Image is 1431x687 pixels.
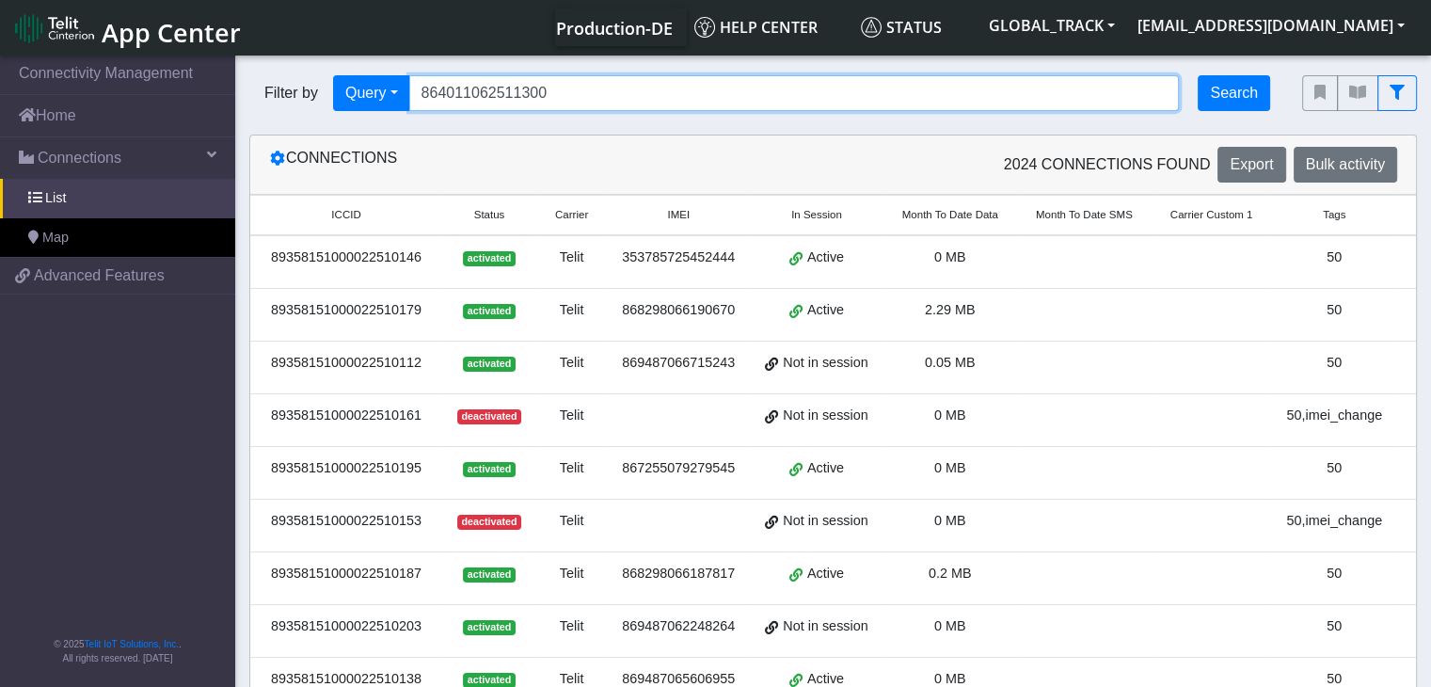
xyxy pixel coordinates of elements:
[1282,300,1386,321] div: 50
[255,147,834,183] div: Connections
[694,17,715,38] img: knowledge.svg
[687,8,853,46] a: Help center
[38,147,121,169] span: Connections
[331,207,360,223] span: ICCID
[934,513,966,528] span: 0 MB
[618,458,739,479] div: 867255079279545
[548,458,596,479] div: Telit
[929,566,972,581] span: 0.2 MB
[1004,153,1211,176] span: 2024 Connections found
[463,251,515,266] span: activated
[618,616,739,637] div: 869487062248264
[555,8,672,46] a: Your current platform instance
[548,511,596,532] div: Telit
[463,567,515,583] span: activated
[783,616,867,637] span: Not in session
[934,460,966,475] span: 0 MB
[548,353,596,374] div: Telit
[15,13,94,43] img: logo-telit-cinterion-gw-new.png
[1306,156,1385,172] span: Bulk activity
[807,300,844,321] span: Active
[783,511,867,532] span: Not in session
[85,639,179,649] a: Telit IoT Solutions, Inc.
[1282,616,1386,637] div: 50
[42,228,69,248] span: Map
[902,207,998,223] span: Month To Date Data
[1282,353,1386,374] div: 50
[548,564,596,584] div: Telit
[618,564,739,584] div: 868298066187817
[1294,147,1397,183] button: Bulk activity
[934,407,966,423] span: 0 MB
[783,406,867,426] span: Not in session
[618,248,739,268] div: 353785725452444
[262,353,431,374] div: 89358151000022510112
[45,188,66,209] span: List
[34,264,165,287] span: Advanced Features
[262,616,431,637] div: 89358151000022510203
[934,671,966,686] span: 0 MB
[783,353,867,374] span: Not in session
[548,406,596,426] div: Telit
[457,409,521,424] span: deactivated
[1198,75,1270,111] button: Search
[102,15,241,50] span: App Center
[556,17,673,40] span: Production-DE
[1036,207,1133,223] span: Month To Date SMS
[807,458,844,479] span: Active
[934,249,966,264] span: 0 MB
[1230,156,1273,172] span: Export
[457,515,521,530] span: deactivated
[262,300,431,321] div: 89358151000022510179
[262,248,431,268] div: 89358151000022510146
[861,17,882,38] img: status.svg
[548,616,596,637] div: Telit
[262,511,431,532] div: 89358151000022510153
[934,618,966,633] span: 0 MB
[694,17,818,38] span: Help center
[978,8,1126,42] button: GLOBAL_TRACK
[548,248,596,268] div: Telit
[555,207,588,223] span: Carrier
[667,207,690,223] span: IMEI
[249,82,333,104] span: Filter by
[1323,207,1345,223] span: Tags
[618,353,739,374] div: 869487066715243
[474,207,505,223] span: Status
[861,17,942,38] span: Status
[262,458,431,479] div: 89358151000022510195
[618,300,739,321] div: 868298066190670
[548,300,596,321] div: Telit
[925,302,976,317] span: 2.29 MB
[791,207,842,223] span: In Session
[1282,511,1386,532] div: 50,imei_change
[853,8,978,46] a: Status
[463,304,515,319] span: activated
[1217,147,1285,183] button: Export
[262,564,431,584] div: 89358151000022510187
[15,8,238,48] a: App Center
[1282,564,1386,584] div: 50
[1302,75,1417,111] div: fitlers menu
[463,620,515,635] span: activated
[333,75,410,111] button: Query
[463,357,515,372] span: activated
[925,355,976,370] span: 0.05 MB
[463,462,515,477] span: activated
[409,75,1180,111] input: Search...
[1282,406,1386,426] div: 50,imei_change
[1170,207,1253,223] span: Carrier Custom 1
[262,406,431,426] div: 89358151000022510161
[807,248,844,268] span: Active
[1126,8,1416,42] button: [EMAIL_ADDRESS][DOMAIN_NAME]
[1282,248,1386,268] div: 50
[807,564,844,584] span: Active
[1282,458,1386,479] div: 50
